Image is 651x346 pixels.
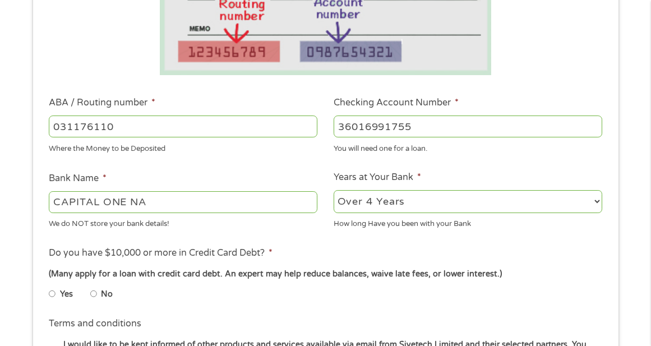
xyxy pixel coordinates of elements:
div: (Many apply for a loan with credit card debt. An expert may help reduce balances, waive late fees... [49,268,602,280]
label: Bank Name [49,173,107,184]
label: Checking Account Number [334,97,459,109]
label: No [101,288,113,301]
div: How long Have you been with your Bank [334,215,602,230]
div: Where the Money to be Deposited [49,139,317,154]
input: 263177916 [49,116,317,137]
label: Do you have $10,000 or more in Credit Card Debt? [49,247,273,259]
div: You will need one for a loan. [334,139,602,154]
label: ABA / Routing number [49,97,155,109]
div: We do NOT store your bank details! [49,215,317,230]
label: Yes [60,288,73,301]
label: Terms and conditions [49,318,141,330]
input: 345634636 [334,116,602,137]
label: Years at Your Bank [334,172,421,183]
